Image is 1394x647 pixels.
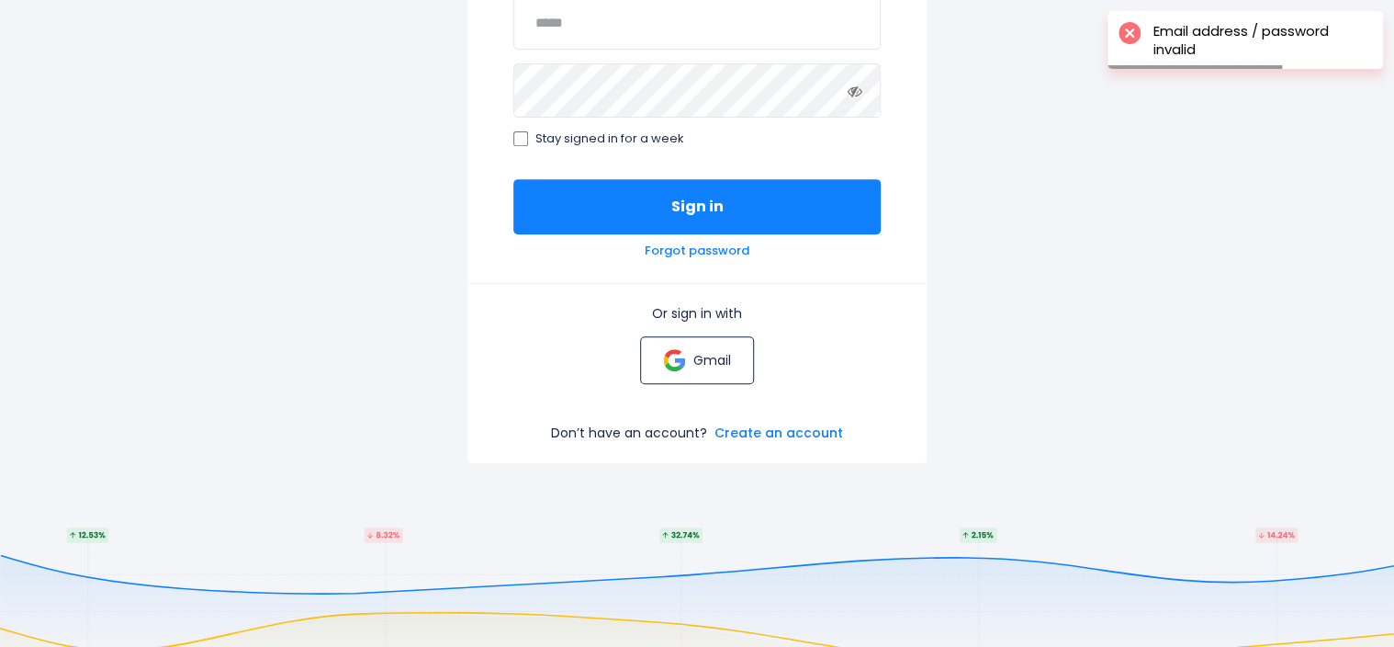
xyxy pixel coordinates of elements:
button: Sign in [513,179,881,234]
a: Forgot password [645,244,749,259]
div: Email address / password invalid [1153,22,1372,58]
p: Gmail [692,352,730,369]
p: Don’t have an account? [551,425,707,441]
span: Stay signed in for a week [535,131,684,147]
a: Gmail [640,336,753,384]
input: Stay signed in for a week [513,131,528,146]
p: Or sign in with [513,305,881,322]
a: Create an account [714,425,843,441]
